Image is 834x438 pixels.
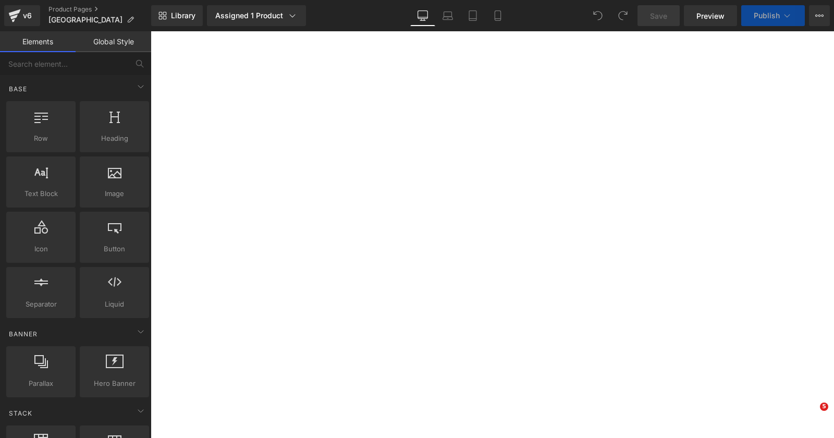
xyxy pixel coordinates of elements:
[171,11,195,20] span: Library
[83,378,146,389] span: Hero Banner
[4,5,40,26] a: v6
[83,188,146,199] span: Image
[410,5,435,26] a: Desktop
[650,10,667,21] span: Save
[741,5,805,26] button: Publish
[799,403,824,428] iframe: Intercom live chat
[809,5,830,26] button: More
[460,5,485,26] a: Tablet
[48,16,122,24] span: [GEOGRAPHIC_DATA]
[9,299,72,310] span: Separator
[21,9,34,22] div: v6
[151,5,203,26] a: New Library
[76,31,151,52] a: Global Style
[9,378,72,389] span: Parallax
[8,84,28,94] span: Base
[754,11,780,20] span: Publish
[587,5,608,26] button: Undo
[8,408,33,418] span: Stack
[8,329,39,339] span: Banner
[9,244,72,254] span: Icon
[485,5,510,26] a: Mobile
[215,10,298,21] div: Assigned 1 Product
[83,133,146,144] span: Heading
[9,188,72,199] span: Text Block
[48,5,151,14] a: Product Pages
[612,5,633,26] button: Redo
[435,5,460,26] a: Laptop
[684,5,737,26] a: Preview
[9,133,72,144] span: Row
[83,244,146,254] span: Button
[820,403,828,411] span: 5
[83,299,146,310] span: Liquid
[696,10,725,21] span: Preview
